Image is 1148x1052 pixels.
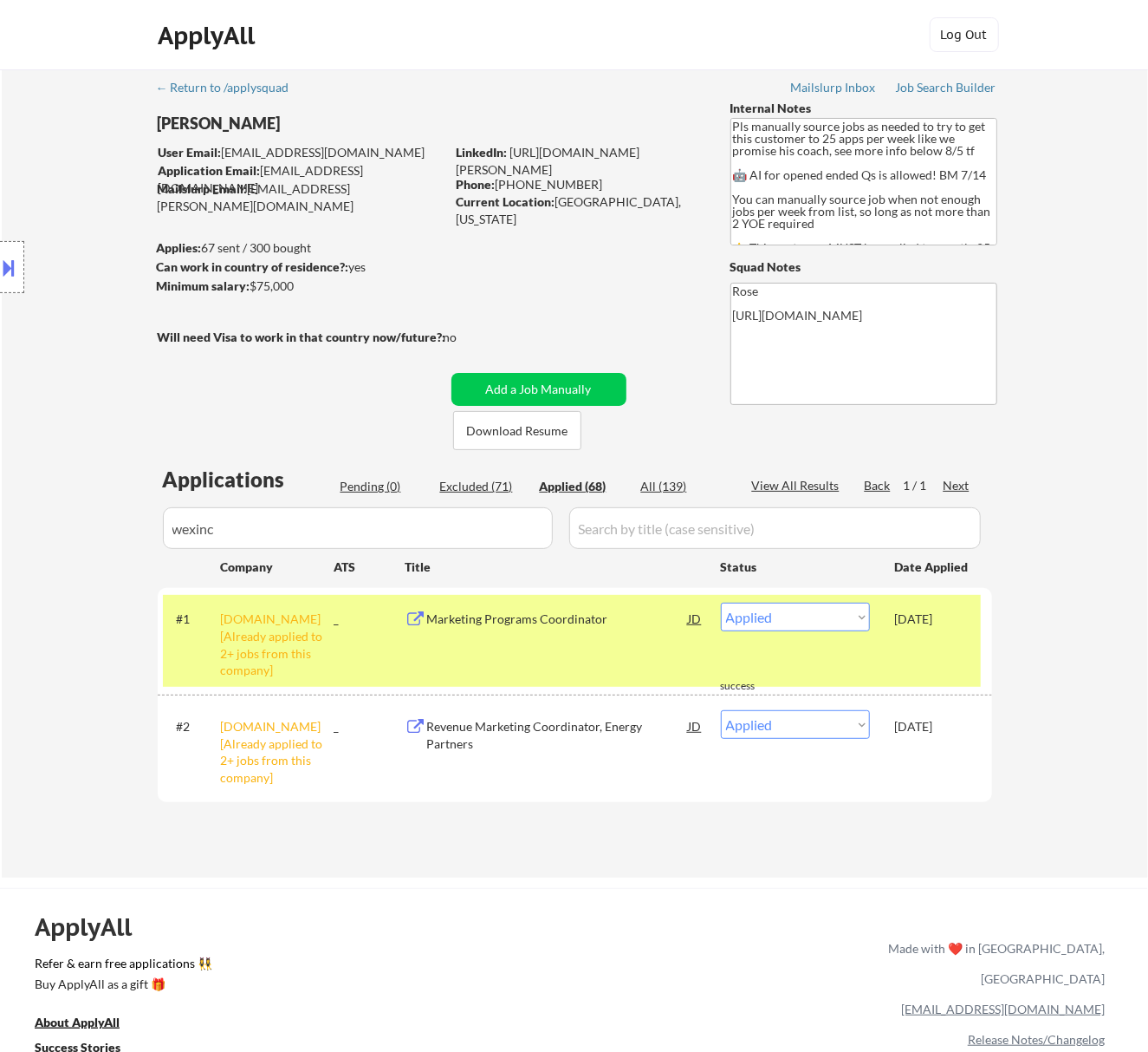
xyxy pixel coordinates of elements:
div: [DATE] [895,718,971,735]
div: Back [865,477,892,494]
div: Applications [163,469,334,490]
div: Title [405,559,704,576]
div: JD [687,710,704,742]
div: [DOMAIN_NAME] [Already applied to 2+ jobs from this company] [221,718,334,786]
a: Mailslurp Inbox [791,81,878,98]
div: Marketing Programs Coordinator [427,611,689,628]
input: Search by company (case sensitive) [163,507,553,549]
div: Applied (68) [540,478,626,495]
div: View All Results [752,477,845,494]
div: Mailslurp Inbox [791,82,878,94]
button: Add a Job Manually [451,373,626,406]
div: [DATE] [895,611,971,628]
div: Job Search Builder [896,82,997,94]
div: Pending (0) [341,478,427,495]
div: JD [687,603,704,634]
div: [DOMAIN_NAME] [Already applied to 2+ jobs from this company] [221,611,334,678]
a: Refer & earn free applications 👯‍♀️ [35,957,526,976]
div: Revenue Marketing Coordinator, Energy Partners [427,718,689,752]
a: About ApplyAll [35,1014,144,1036]
div: 1 / 1 [904,477,944,494]
div: _ [334,718,405,735]
div: ATS [334,559,405,576]
input: Search by title (case sensitive) [569,507,981,549]
div: [PERSON_NAME] [158,113,514,134]
div: Buy ApplyAll as a gift 🎁 [35,978,208,990]
div: Company [221,559,334,576]
div: [GEOGRAPHIC_DATA], [US_STATE] [457,193,702,227]
div: All (139) [641,478,728,495]
div: Squad Notes [730,258,997,276]
strong: Current Location: [457,194,555,209]
div: ApplyAll [159,21,261,50]
div: Date Applied [895,559,971,576]
button: Download Resume [453,411,581,450]
button: Log Out [930,17,999,52]
div: ← Return to /applysquad [156,82,306,94]
a: Buy ApplyAll as a gift 🎁 [35,976,208,997]
a: [EMAIL_ADDRESS][DOMAIN_NAME] [901,1002,1105,1016]
div: #1 [177,611,207,628]
a: Release Notes/Changelog [968,1032,1105,1047]
u: About ApplyAll [35,1015,120,1029]
strong: LinkedIn: [457,145,508,160]
div: [PHONE_NUMBER] [457,176,702,193]
a: [URL][DOMAIN_NAME][PERSON_NAME] [457,145,640,177]
a: ← Return to /applysquad [156,81,306,98]
div: Excluded (71) [440,478,527,495]
div: #2 [177,718,207,735]
strong: Phone: [457,177,496,192]
div: Internal Notes [730,100,997,117]
div: no [444,329,493,346]
div: ApplyAll [35,912,152,942]
div: _ [334,611,405,628]
div: Next [944,477,971,494]
div: success [721,679,790,694]
a: Job Search Builder [896,81,997,98]
div: Status [721,551,870,582]
div: Made with ❤️ in [GEOGRAPHIC_DATA], [GEOGRAPHIC_DATA] [881,933,1105,994]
